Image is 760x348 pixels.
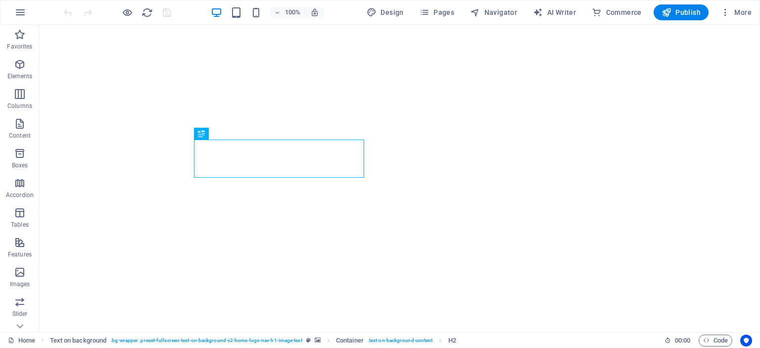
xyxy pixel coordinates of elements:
p: Content [9,132,31,140]
button: Navigator [466,4,521,20]
p: Tables [11,221,29,229]
button: More [716,4,756,20]
p: Images [10,280,30,288]
button: Click here to leave preview mode and continue editing [121,6,133,18]
button: Commerce [588,4,646,20]
p: Features [8,250,32,258]
span: . text-on-background-content [368,335,433,347]
button: Usercentrics [740,335,752,347]
span: : [682,337,683,344]
a: Click to cancel selection. Double-click to open Pages [8,335,35,347]
button: reload [141,6,153,18]
span: Navigator [470,7,517,17]
h6: 100% [285,6,300,18]
span: Code [703,335,728,347]
button: Design [363,4,408,20]
div: Design (Ctrl+Alt+Y) [363,4,408,20]
button: Code [699,335,732,347]
span: Publish [662,7,701,17]
span: AI Writer [533,7,576,17]
p: Boxes [12,161,28,169]
span: Pages [420,7,454,17]
p: Slider [12,310,28,318]
button: Publish [654,4,709,20]
span: Click to select. Double-click to edit [336,335,364,347]
span: Click to select. Double-click to edit [448,335,456,347]
span: More [720,7,752,17]
span: Commerce [592,7,642,17]
i: This element contains a background [315,338,321,343]
h6: Session time [665,335,691,347]
span: Design [367,7,404,17]
p: Favorites [7,43,32,50]
span: Click to select. Double-click to edit [50,335,107,347]
button: AI Writer [529,4,580,20]
span: . bg-wrapper .preset-fullscreen-text-on-background-v2-home-logo-nav-h1-image-text [110,335,302,347]
button: Pages [416,4,458,20]
i: This element is a customizable preset [306,338,311,343]
i: Reload page [142,7,153,18]
span: 00 00 [675,335,690,347]
i: On resize automatically adjust zoom level to fit chosen device. [310,8,319,17]
p: Columns [7,102,32,110]
nav: breadcrumb [50,335,456,347]
p: Accordion [6,191,34,199]
button: 100% [270,6,305,18]
p: Elements [7,72,33,80]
